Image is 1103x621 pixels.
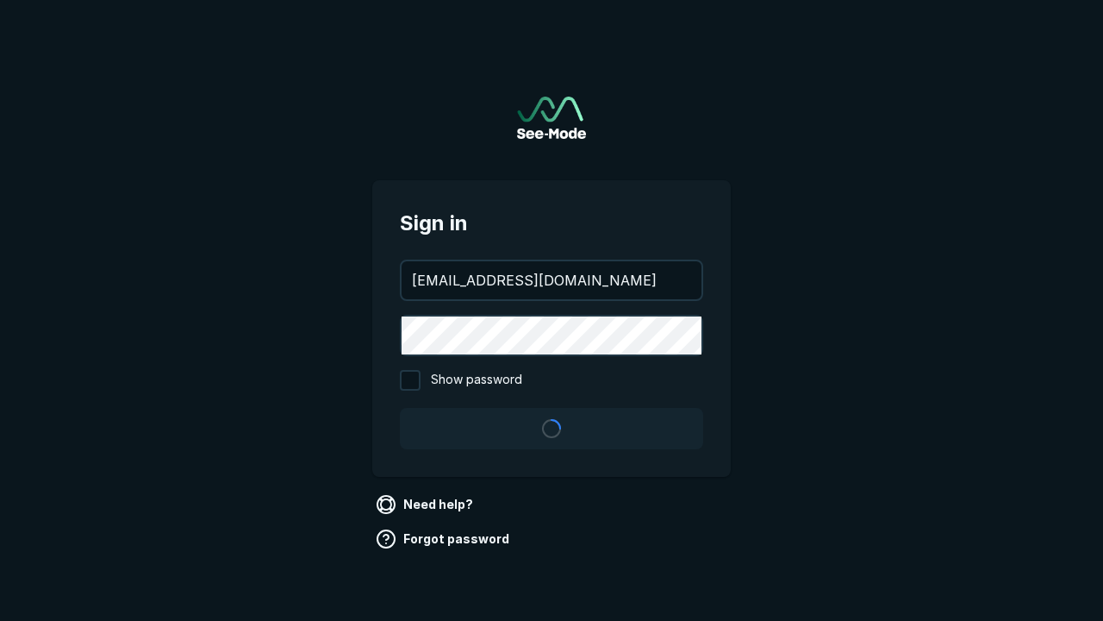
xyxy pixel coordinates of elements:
img: See-Mode Logo [517,97,586,139]
a: Forgot password [372,525,516,553]
input: your@email.com [402,261,701,299]
a: Need help? [372,491,480,518]
span: Show password [431,370,522,391]
span: Sign in [400,208,703,239]
a: Go to sign in [517,97,586,139]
